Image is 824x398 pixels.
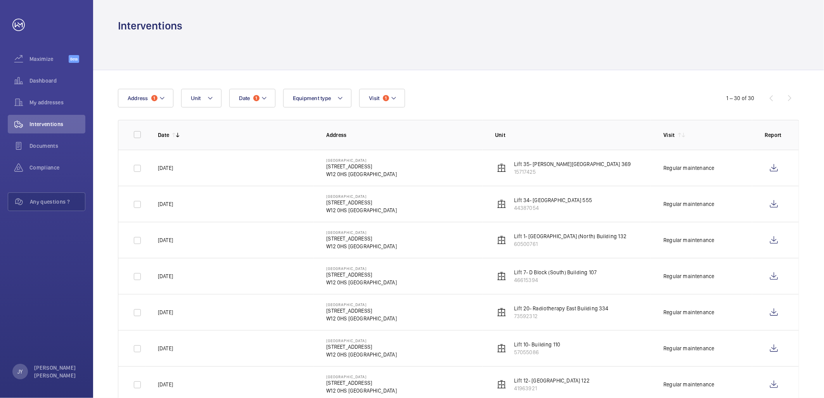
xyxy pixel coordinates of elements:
p: JY [17,368,23,376]
div: 1 – 30 of 30 [727,94,755,102]
p: W12 0HS [GEOGRAPHIC_DATA] [326,170,397,178]
p: [DATE] [158,308,173,316]
p: Lift 7- D Block (South) Building 107 [514,268,597,276]
span: Dashboard [29,77,85,85]
p: Lift 34- [GEOGRAPHIC_DATA] 555 [514,196,592,204]
span: Unit [191,95,201,101]
img: elevator.svg [497,380,506,389]
p: Lift 20- Radiotherapy East Building 334 [514,305,609,312]
p: Address [326,131,482,139]
div: Regular maintenance [663,236,714,244]
p: [DATE] [158,164,173,172]
p: [GEOGRAPHIC_DATA] [326,302,397,307]
p: W12 0HS [GEOGRAPHIC_DATA] [326,351,397,358]
span: Documents [29,142,85,150]
p: W12 0HS [GEOGRAPHIC_DATA] [326,315,397,322]
p: W12 0HS [GEOGRAPHIC_DATA] [326,387,397,395]
p: Date [158,131,169,139]
button: Unit [181,89,222,107]
span: Address [128,95,148,101]
span: Date [239,95,250,101]
span: Interventions [29,120,85,128]
p: 46615394 [514,276,597,284]
img: elevator.svg [497,235,506,245]
p: [DATE] [158,236,173,244]
p: [GEOGRAPHIC_DATA] [326,338,397,343]
span: Any questions ? [30,198,85,206]
p: [DATE] [158,272,173,280]
p: [STREET_ADDRESS] [326,379,397,387]
p: [GEOGRAPHIC_DATA] [326,266,397,271]
div: Regular maintenance [663,381,714,388]
p: [STREET_ADDRESS] [326,163,397,170]
img: elevator.svg [497,344,506,353]
p: 44387054 [514,204,592,212]
p: [GEOGRAPHIC_DATA] [326,374,397,379]
p: [STREET_ADDRESS] [326,307,397,315]
p: 57055086 [514,348,561,356]
p: [GEOGRAPHIC_DATA] [326,230,397,235]
p: [STREET_ADDRESS] [326,271,397,279]
p: Lift 10- Building 110 [514,341,561,348]
img: elevator.svg [497,308,506,317]
p: Lift 35- [PERSON_NAME][GEOGRAPHIC_DATA] 369 [514,160,631,168]
div: Regular maintenance [663,308,714,316]
p: [GEOGRAPHIC_DATA] [326,194,397,199]
p: [GEOGRAPHIC_DATA] [326,158,397,163]
span: 1 [253,95,260,101]
span: My addresses [29,99,85,106]
p: 15717425 [514,168,631,176]
p: W12 0HS [GEOGRAPHIC_DATA] [326,242,397,250]
p: 60500761 [514,240,627,248]
button: Date1 [229,89,275,107]
p: [DATE] [158,344,173,352]
p: [DATE] [158,381,173,388]
p: [STREET_ADDRESS] [326,235,397,242]
p: Lift 12- [GEOGRAPHIC_DATA] 122 [514,377,590,384]
div: Regular maintenance [663,272,714,280]
div: Regular maintenance [663,164,714,172]
span: Maximize [29,55,69,63]
button: Address1 [118,89,173,107]
div: Regular maintenance [663,344,714,352]
p: Visit [663,131,675,139]
p: [DATE] [158,200,173,208]
img: elevator.svg [497,199,506,209]
p: Unit [495,131,651,139]
p: W12 0HS [GEOGRAPHIC_DATA] [326,206,397,214]
button: Equipment type [283,89,352,107]
span: Compliance [29,164,85,171]
p: 73592312 [514,312,609,320]
img: elevator.svg [497,163,506,173]
p: Lift 1- [GEOGRAPHIC_DATA] (North) Building 132 [514,232,627,240]
p: Report [765,131,783,139]
p: W12 0HS [GEOGRAPHIC_DATA] [326,279,397,286]
span: Visit [369,95,379,101]
p: [STREET_ADDRESS] [326,199,397,206]
p: 41963921 [514,384,590,392]
img: elevator.svg [497,272,506,281]
p: [PERSON_NAME] [PERSON_NAME] [34,364,81,379]
span: Beta [69,55,79,63]
h1: Interventions [118,19,182,33]
span: Equipment type [293,95,331,101]
span: 1 [383,95,389,101]
span: 1 [151,95,158,101]
div: Regular maintenance [663,200,714,208]
p: [STREET_ADDRESS] [326,343,397,351]
button: Visit1 [359,89,405,107]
